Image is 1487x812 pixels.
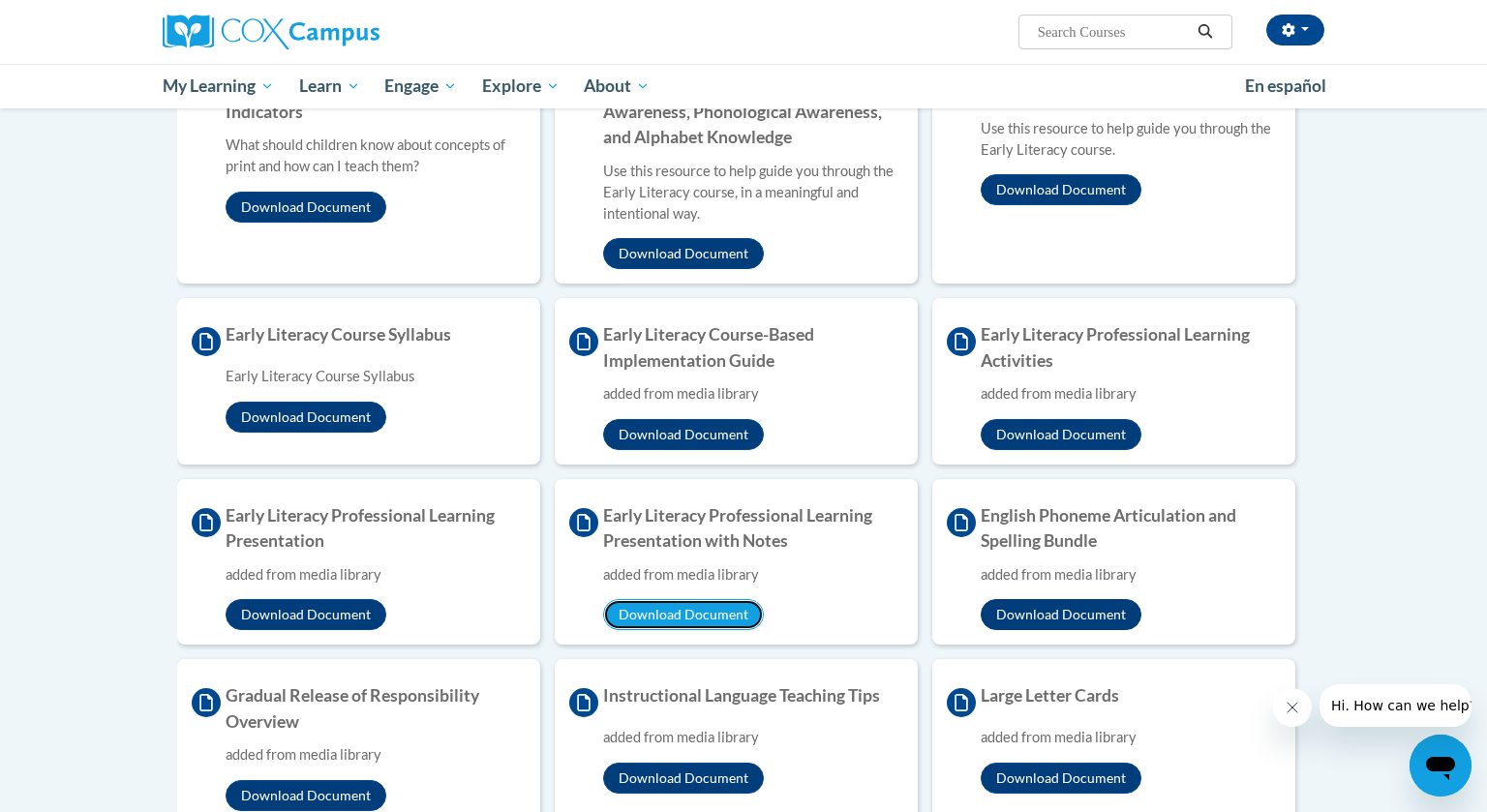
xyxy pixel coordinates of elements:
[584,75,650,98] span: About
[981,564,1281,586] div: added from media library
[569,322,903,374] h4: Early Literacy Course-Based Implementation Guide
[1036,20,1191,44] input: Search Courses
[572,64,663,108] a: About
[947,683,1281,717] h4: Large Letter Cards
[226,366,526,387] div: Early Literacy Course Syllabus
[981,174,1141,205] button: Download Document
[1266,15,1324,45] button: Account Settings
[226,564,526,586] div: added from media library
[226,780,386,811] button: Download Document
[134,64,1353,108] div: Main menu
[603,383,903,405] div: added from media library
[1273,688,1312,727] iframe: Close message
[603,564,903,586] div: added from media library
[569,75,903,151] h4: Course Guide - Early Literacy - Print Awareness, Phonological Awareness, and Alphabet Knowledge
[603,238,764,269] button: Download Document
[603,419,764,450] button: Download Document
[226,402,386,433] button: Download Document
[603,161,903,225] div: Use this resource to help guide you through the Early Literacy course, in a meaningful and intent...
[981,118,1281,161] div: Use this resource to help guide you through the Early Literacy course.
[384,75,457,98] span: Engage
[163,75,274,98] span: My Learning
[1191,20,1220,44] button: Search
[981,419,1141,450] button: Download Document
[150,64,287,108] a: My Learning
[163,15,379,49] img: Cox Campus
[603,599,764,630] button: Download Document
[1245,75,1326,96] span: En español
[372,64,470,108] a: Engage
[226,192,386,223] button: Download Document
[299,75,360,98] span: Learn
[569,503,903,555] h4: Early Literacy Professional Learning Presentation with Notes
[192,683,526,735] h4: Gradual Release of Responsibility Overview
[1410,735,1472,797] iframe: Button to launch messaging window
[287,64,373,108] a: Learn
[981,383,1281,405] div: added from media library
[981,763,1141,794] button: Download Document
[482,75,560,98] span: Explore
[947,503,1281,555] h4: English Phoneme Articulation and Spelling Bundle
[1320,684,1472,727] iframe: Message from company
[981,727,1281,748] div: added from media library
[226,599,386,630] button: Download Document
[192,322,526,356] h4: Early Literacy Course Syllabus
[947,322,1281,374] h4: Early Literacy Professional Learning Activities
[12,14,157,29] span: Hi. How can we help?
[192,503,526,555] h4: Early Literacy Professional Learning Presentation
[226,135,526,177] div: What should children know about concepts of print and how can I teach them?
[163,15,531,49] a: Cox Campus
[981,599,1141,630] button: Download Document
[603,727,903,748] div: added from media library
[603,763,764,794] button: Download Document
[1232,66,1339,106] a: En español
[569,683,903,717] h4: Instructional Language Teaching Tips
[470,64,572,108] a: Explore
[226,744,526,766] div: added from media library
